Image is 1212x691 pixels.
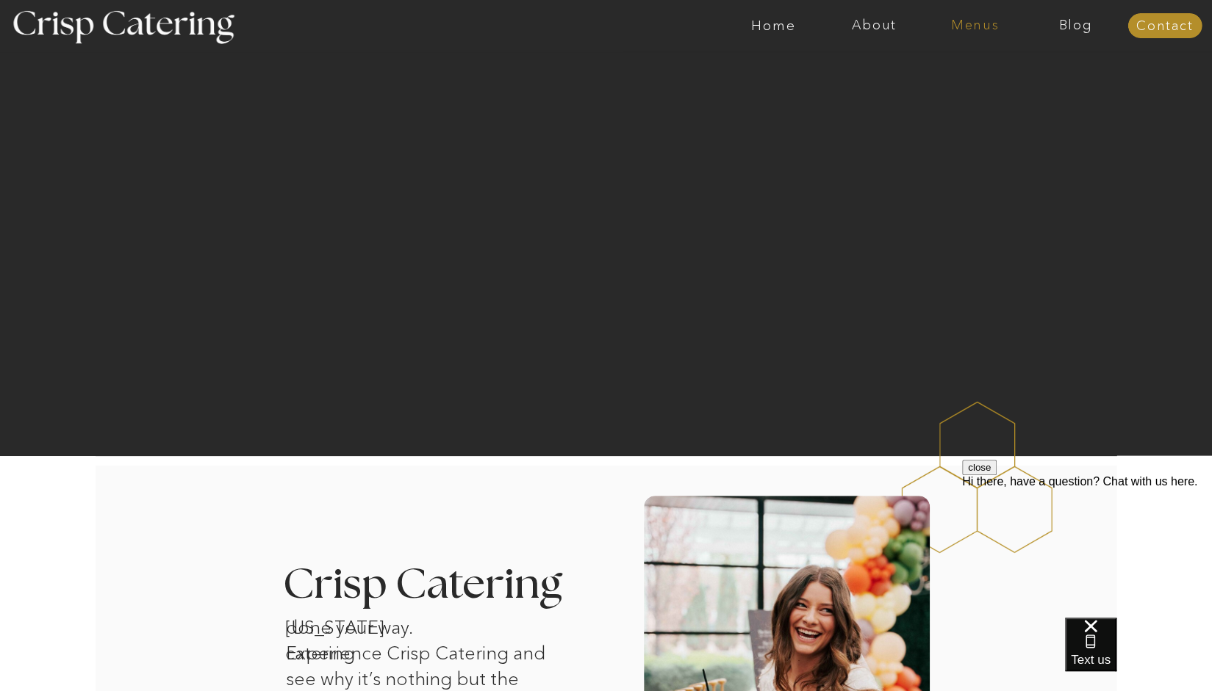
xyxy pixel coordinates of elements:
a: Home [723,18,824,33]
a: Menus [925,18,1025,33]
iframe: podium webchat widget bubble [1065,618,1212,691]
h3: Crisp Catering [283,564,600,607]
a: Blog [1025,18,1126,33]
h1: [US_STATE] catering [285,615,438,634]
a: Contact [1127,19,1202,34]
iframe: podium webchat widget prompt [962,460,1212,636]
a: About [824,18,925,33]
